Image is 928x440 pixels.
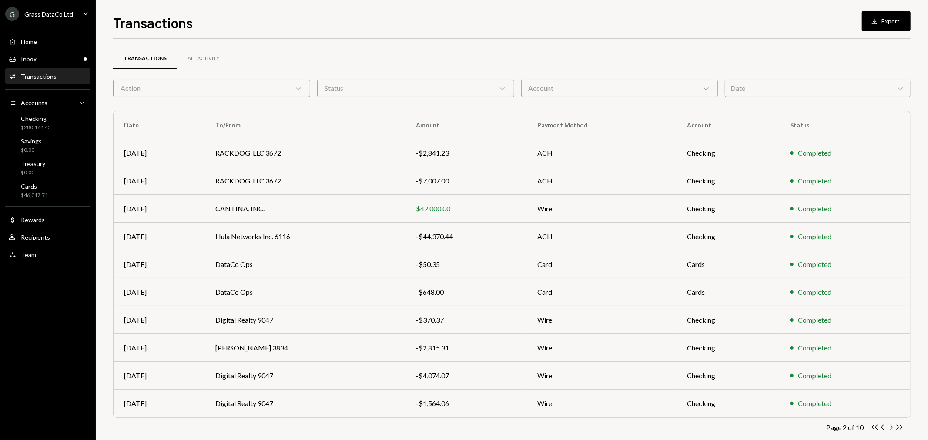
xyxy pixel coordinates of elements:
[21,160,45,167] div: Treasury
[798,398,831,409] div: Completed
[677,139,780,167] td: Checking
[177,47,230,70] a: All Activity
[677,390,780,417] td: Checking
[527,195,677,223] td: Wire
[416,259,516,270] div: -$50.35
[527,167,677,195] td: ACH
[798,231,831,242] div: Completed
[677,306,780,334] td: Checking
[798,148,831,158] div: Completed
[527,250,677,278] td: Card
[21,192,48,199] div: $46,017.71
[317,80,514,97] div: Status
[5,212,90,227] a: Rewards
[527,278,677,306] td: Card
[124,203,194,214] div: [DATE]
[798,176,831,186] div: Completed
[677,167,780,195] td: Checking
[114,111,205,139] th: Date
[5,229,90,245] a: Recipients
[21,73,57,80] div: Transactions
[416,148,516,158] div: -$2,841.23
[205,334,405,362] td: [PERSON_NAME] 3834
[113,80,310,97] div: Action
[124,55,167,62] div: Transactions
[527,139,677,167] td: ACH
[205,195,405,223] td: CANTINA, INC.
[527,362,677,390] td: Wire
[21,55,37,63] div: Inbox
[124,370,194,381] div: [DATE]
[205,223,405,250] td: Hula Networks Inc. 6116
[205,362,405,390] td: Digital Realty 9047
[5,33,90,49] a: Home
[5,51,90,67] a: Inbox
[527,223,677,250] td: ACH
[677,250,780,278] td: Cards
[416,287,516,297] div: -$648.00
[416,176,516,186] div: -$7,007.00
[677,362,780,390] td: Checking
[677,223,780,250] td: Checking
[5,95,90,110] a: Accounts
[113,47,177,70] a: Transactions
[677,111,780,139] th: Account
[527,306,677,334] td: Wire
[725,80,911,97] div: Date
[21,183,48,190] div: Cards
[416,343,516,353] div: -$2,815.31
[205,250,405,278] td: DataCo Ops
[21,137,42,145] div: Savings
[205,306,405,334] td: Digital Realty 9047
[205,390,405,417] td: Digital Realty 9047
[113,14,193,31] h1: Transactions
[5,247,90,262] a: Team
[205,139,405,167] td: RACKDOG, LLC 3672
[416,398,516,409] div: -$1,564.06
[124,259,194,270] div: [DATE]
[21,147,42,154] div: $0.00
[5,68,90,84] a: Transactions
[21,169,45,177] div: $0.00
[798,203,831,214] div: Completed
[188,55,219,62] div: All Activity
[21,233,50,241] div: Recipients
[21,216,45,223] div: Rewards
[21,99,47,107] div: Accounts
[21,38,37,45] div: Home
[798,287,831,297] div: Completed
[780,111,910,139] th: Status
[21,115,51,122] div: Checking
[21,124,51,131] div: $280,164.43
[798,259,831,270] div: Completed
[124,231,194,242] div: [DATE]
[416,315,516,325] div: -$370.37
[5,135,90,156] a: Savings$0.00
[826,423,864,431] div: Page 2 of 10
[416,370,516,381] div: -$4,074.07
[677,334,780,362] td: Checking
[5,112,90,133] a: Checking$280,164.43
[21,251,36,258] div: Team
[124,315,194,325] div: [DATE]
[5,7,19,21] div: G
[527,390,677,417] td: Wire
[416,231,516,242] div: -$44,370.44
[124,176,194,186] div: [DATE]
[405,111,527,139] th: Amount
[124,398,194,409] div: [DATE]
[24,10,73,18] div: Grass DataCo Ltd
[862,11,911,31] button: Export
[124,343,194,353] div: [DATE]
[798,343,831,353] div: Completed
[416,203,516,214] div: $42,000.00
[124,148,194,158] div: [DATE]
[798,315,831,325] div: Completed
[677,278,780,306] td: Cards
[5,157,90,178] a: Treasury$0.00
[798,370,831,381] div: Completed
[205,167,405,195] td: RACKDOG, LLC 3672
[205,111,405,139] th: To/From
[205,278,405,306] td: DataCo Ops
[527,334,677,362] td: Wire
